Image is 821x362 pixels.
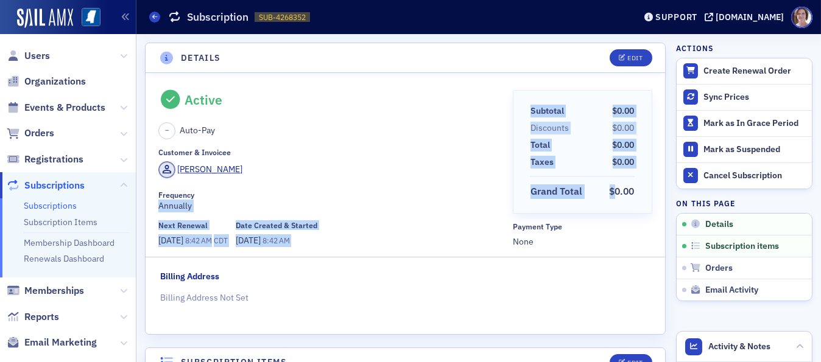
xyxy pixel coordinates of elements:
[24,237,115,248] a: Membership Dashboard
[703,118,806,129] div: Mark as In Grace Period
[161,270,220,283] div: Billing Address
[7,284,84,298] a: Memberships
[530,156,558,169] span: Taxes
[7,75,86,88] a: Organizations
[703,170,806,181] div: Cancel Subscription
[82,8,100,27] img: SailAMX
[73,8,100,29] a: View Homepage
[7,153,83,166] a: Registrations
[263,235,289,245] span: 8:42 AM
[24,101,105,114] span: Events & Products
[185,235,212,245] span: 8:42 AM
[677,58,812,84] button: Create Renewal Order
[24,179,85,192] span: Subscriptions
[610,49,652,66] button: Edit
[677,162,812,189] button: Cancel Subscription
[703,66,806,77] div: Create Renewal Order
[530,139,550,151] div: Total
[7,310,59,324] a: Reports
[158,221,208,230] div: Next Renewal
[677,136,812,162] button: Mark as Suspended
[178,163,243,176] div: [PERSON_NAME]
[513,235,652,248] span: None
[24,200,77,211] a: Subscriptions
[677,84,812,110] button: Sync Prices
[530,184,587,199] span: Grand Total
[17,9,73,28] img: SailAMX
[236,235,263,246] span: [DATE]
[530,122,569,134] div: Discounts
[705,285,758,296] span: Email Activity
[676,198,812,209] h4: On this page
[212,235,228,245] span: CDT
[158,161,243,178] a: [PERSON_NAME]
[676,43,714,54] h4: Actions
[7,179,85,192] a: Subscriptions
[24,49,50,63] span: Users
[24,284,84,298] span: Memberships
[165,126,169,136] span: –
[24,253,104,264] a: Renewals Dashboard
[705,13,788,21] button: [DOMAIN_NAME]
[610,185,635,197] span: $0.00
[7,336,97,349] a: Email Marketing
[627,55,643,61] div: Edit
[513,222,562,231] div: Payment Type
[716,12,784,23] div: [DOMAIN_NAME]
[181,52,221,64] h4: Details
[24,153,83,166] span: Registrations
[655,12,697,23] div: Support
[24,127,54,140] span: Orders
[530,105,564,117] div: Subtotal
[530,105,568,117] span: Subtotal
[709,340,771,353] span: Activity & Notes
[24,75,86,88] span: Organizations
[236,221,317,230] div: Date Created & Started
[187,10,248,24] h1: Subscription
[24,336,97,349] span: Email Marketing
[613,156,635,167] span: $0.00
[24,217,97,228] a: Subscription Items
[185,92,222,108] div: Active
[7,127,54,140] a: Orders
[530,156,554,169] div: Taxes
[530,184,582,199] div: Grand Total
[705,241,779,252] span: Subscription items
[677,110,812,136] button: Mark as In Grace Period
[703,144,806,155] div: Mark as Suspended
[613,105,635,116] span: $0.00
[158,148,231,157] div: Customer & Invoicee
[158,190,194,200] div: Frequency
[7,101,105,114] a: Events & Products
[7,49,50,63] a: Users
[705,219,733,230] span: Details
[158,190,504,212] div: Annually
[24,310,59,324] span: Reports
[180,124,215,137] span: Auto-Pay
[705,263,733,274] span: Orders
[259,12,306,23] span: SUB-4268352
[158,235,185,246] span: [DATE]
[613,139,635,150] span: $0.00
[530,139,554,151] span: Total
[703,92,806,103] div: Sync Prices
[791,7,812,28] span: Profile
[161,291,650,304] p: Billing Address Not Set
[613,122,635,133] span: $0.00
[530,122,573,134] span: Discounts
